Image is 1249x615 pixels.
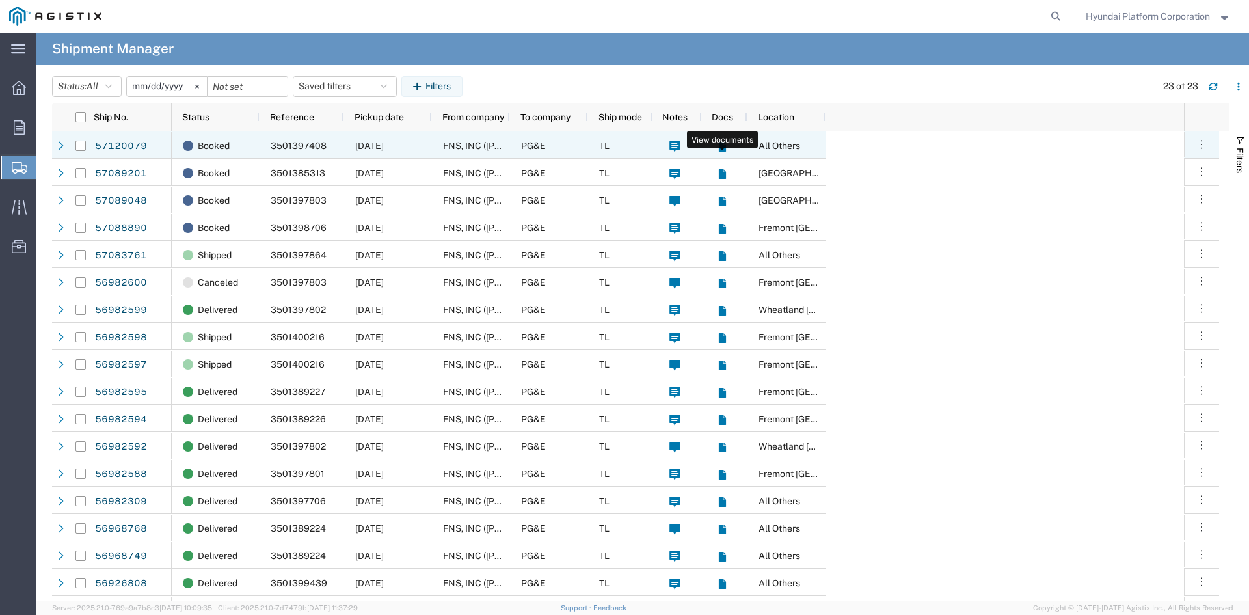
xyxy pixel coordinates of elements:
[1235,148,1245,173] span: Filters
[198,214,230,241] span: Booked
[758,112,794,122] span: Location
[271,496,326,506] span: 3501397706
[271,469,325,479] span: 3501397801
[355,496,384,506] span: 10/02/2025
[593,604,626,612] a: Feedback
[355,523,384,534] span: 10/01/2025
[87,81,98,91] span: All
[52,76,122,97] button: Status:All
[599,305,610,315] span: TL
[198,569,237,597] span: Delivered
[521,277,546,288] span: PG&E
[443,332,672,342] span: FNS, INC (Harmon)(C/O Hyundai Corporation)
[94,573,148,594] a: 56926808
[520,112,571,122] span: To company
[94,135,148,156] a: 57120079
[94,409,148,430] a: 56982594
[94,436,148,457] a: 56982592
[599,578,610,588] span: TL
[198,187,230,214] span: Booked
[401,76,463,97] button: Filters
[94,545,148,566] a: 56968749
[198,323,232,351] span: Shipped
[443,168,672,178] span: FNS, INC (Harmon)(C/O Hyundai Corporation)
[443,359,672,370] span: FNS, INC (Harmon)(C/O Hyundai Corporation)
[355,414,384,424] span: 10/02/2025
[9,7,101,26] img: logo
[521,223,546,233] span: PG&E
[759,551,800,561] span: All Others
[198,405,237,433] span: Delivered
[443,523,672,534] span: FNS, INC (Harmon)(C/O Hyundai Corporation)
[355,332,384,342] span: 10/09/2025
[599,523,610,534] span: TL
[94,463,148,484] a: 56982588
[599,359,610,370] span: TL
[599,496,610,506] span: TL
[198,296,237,323] span: Delivered
[94,491,148,512] a: 56982309
[307,604,358,612] span: [DATE] 11:37:29
[521,332,546,342] span: PG&E
[442,112,504,122] span: From company
[443,195,672,206] span: FNS, INC (Harmon)(C/O Hyundai Corporation)
[94,518,148,539] a: 56968768
[1033,603,1233,614] span: Copyright © [DATE]-[DATE] Agistix Inc., All Rights Reserved
[599,168,610,178] span: TL
[355,141,384,151] span: 10/15/2025
[94,112,128,122] span: Ship No.
[521,551,546,561] span: PG&E
[198,487,237,515] span: Delivered
[94,245,148,266] a: 57083761
[271,387,325,397] span: 3501389227
[443,305,672,315] span: FNS, INC (Harmon)(C/O Hyundai Corporation)
[355,305,384,315] span: 10/13/2025
[443,387,672,397] span: FNS, INC (Harmon)(C/O Hyundai Corporation)
[159,604,212,612] span: [DATE] 10:09:35
[521,523,546,534] span: PG&E
[521,141,546,151] span: PG&E
[759,250,800,260] span: All Others
[521,496,546,506] span: PG&E
[599,469,610,479] span: TL
[521,387,546,397] span: PG&E
[94,299,148,320] a: 56982599
[443,414,672,424] span: FNS, INC (Harmon)(C/O Hyundai Corporation)
[271,168,325,178] span: 3501385313
[94,354,148,375] a: 56982597
[759,168,852,178] span: Fresno DC
[198,241,232,269] span: Shipped
[355,469,384,479] span: 10/01/2025
[355,112,404,122] span: Pickup date
[271,305,326,315] span: 3501397802
[759,277,889,288] span: Fremont DC
[599,332,610,342] span: TL
[521,469,546,479] span: PG&E
[52,33,174,65] h4: Shipment Manager
[443,277,672,288] span: FNS, INC (Harmon)(C/O Hyundai Corporation)
[271,523,326,534] span: 3501389224
[355,551,384,561] span: 09/30/2025
[759,387,889,397] span: Fremont DC
[198,132,230,159] span: Booked
[521,250,546,260] span: PG&E
[443,441,672,452] span: FNS, INC (Harmon)(C/O Hyundai Corporation)
[94,190,148,211] a: 57089048
[521,195,546,206] span: PG&E
[271,195,327,206] span: 3501397803
[198,460,237,487] span: Delivered
[94,163,148,184] a: 57089201
[355,223,384,233] span: 10/15/2025
[1163,79,1198,93] div: 23 of 23
[355,441,384,452] span: 10/01/2025
[198,542,237,569] span: Delivered
[712,112,733,122] span: Docs
[271,441,326,452] span: 3501397802
[521,578,546,588] span: PG&E
[759,441,899,452] span: Wheatland DC
[759,496,800,506] span: All Others
[443,223,672,233] span: FNS, INC (Harmon)(C/O Hyundai Corporation)
[198,433,237,460] span: Delivered
[271,414,326,424] span: 3501389226
[271,141,327,151] span: 3501397408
